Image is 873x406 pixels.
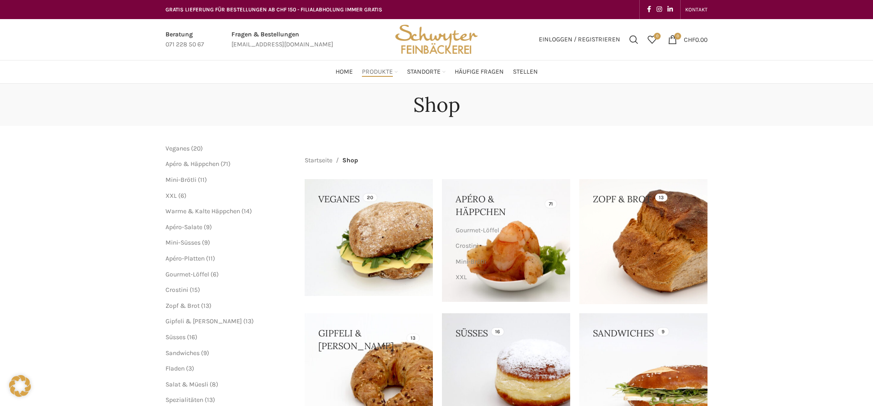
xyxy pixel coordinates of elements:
[203,302,209,310] span: 13
[665,3,676,16] a: Linkedin social link
[456,285,554,301] a: Warme & Kalte Häppchen
[684,35,695,43] span: CHF
[166,30,204,50] a: Infobox link
[189,333,195,341] span: 16
[204,239,208,246] span: 9
[231,30,333,50] a: Infobox link
[513,68,538,76] span: Stellen
[625,30,643,49] a: Suchen
[456,238,554,254] a: Crostini
[305,155,332,165] a: Startseite
[643,30,661,49] a: 0
[166,396,203,404] a: Spezialitäten
[166,365,185,372] a: Fladen
[206,223,210,231] span: 9
[336,63,353,81] a: Home
[534,30,625,49] a: Einloggen / Registrieren
[193,145,201,152] span: 20
[166,302,200,310] a: Zopf & Brot
[407,63,446,81] a: Standorte
[166,223,202,231] a: Apéro-Salate
[166,381,208,388] a: Salat & Müesli
[166,349,200,357] a: Sandwiches
[208,255,213,262] span: 11
[342,155,358,165] span: Shop
[362,63,398,81] a: Produkte
[336,68,353,76] span: Home
[392,19,481,60] img: Bäckerei Schwyter
[513,63,538,81] a: Stellen
[456,223,554,238] a: Gourmet-Löffel
[188,365,192,372] span: 3
[166,145,190,152] a: Veganes
[181,192,184,200] span: 6
[192,286,198,294] span: 15
[166,160,219,168] a: Apéro & Häppchen
[223,160,228,168] span: 71
[166,207,240,215] a: Warme & Kalte Häppchen
[643,30,661,49] div: Meine Wunschliste
[166,286,188,294] a: Crostini
[685,0,707,19] a: KONTAKT
[212,381,216,388] span: 8
[305,155,358,165] nav: Breadcrumb
[654,3,665,16] a: Instagram social link
[166,271,209,278] a: Gourmet-Löffel
[166,6,382,13] span: GRATIS LIEFERUNG FÜR BESTELLUNGEN AB CHF 150 - FILIALABHOLUNG IMMER GRATIS
[166,255,205,262] a: Apéro-Platten
[166,333,186,341] a: Süsses
[166,192,177,200] a: XXL
[244,207,250,215] span: 14
[213,271,216,278] span: 6
[654,33,661,40] span: 0
[200,176,205,184] span: 11
[392,35,481,43] a: Site logo
[539,36,620,43] span: Einloggen / Registrieren
[685,6,707,13] span: KONTAKT
[407,68,441,76] span: Standorte
[456,254,554,270] a: Mini-Brötli
[166,176,196,184] a: Mini-Brötli
[362,68,393,76] span: Produkte
[681,0,712,19] div: Secondary navigation
[166,317,242,325] a: Gipfeli & [PERSON_NAME]
[684,35,707,43] bdi: 0.00
[674,33,681,40] span: 0
[663,30,712,49] a: 0 CHF0.00
[456,270,554,285] a: XXL
[455,68,504,76] span: Häufige Fragen
[644,3,654,16] a: Facebook social link
[207,396,213,404] span: 13
[161,63,712,81] div: Main navigation
[166,239,201,246] a: Mini-Süsses
[413,93,460,117] h1: Shop
[246,317,251,325] span: 13
[455,63,504,81] a: Häufige Fragen
[203,349,207,357] span: 9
